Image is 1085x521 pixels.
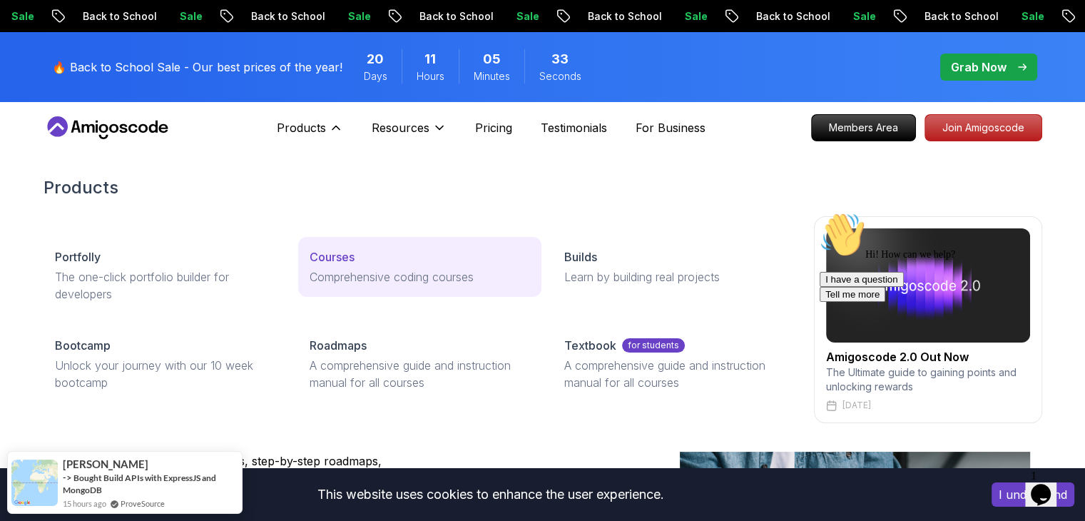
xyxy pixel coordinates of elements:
span: Minutes [474,69,510,84]
a: Textbookfor studentsA comprehensive guide and instruction manual for all courses [553,325,796,403]
img: :wave: [6,6,51,51]
p: A comprehensive guide and instruction manual for all courses [310,357,530,391]
p: Back to School [911,9,1008,24]
button: Products [277,119,343,148]
p: Members Area [812,115,915,141]
p: Comprehensive coding courses [310,268,530,285]
p: Back to School [69,9,166,24]
button: Accept cookies [992,482,1074,507]
img: provesource social proof notification image [11,460,58,506]
span: 11 Hours [424,49,436,69]
p: Sale [335,9,380,24]
p: for students [622,338,685,353]
span: [PERSON_NAME] [63,458,148,470]
span: 20 Days [367,49,384,69]
p: Portfolly [55,248,101,265]
p: Textbook [564,337,616,354]
p: Back to School [238,9,335,24]
p: Grab Now [951,59,1007,76]
span: 15 hours ago [63,497,106,510]
span: Days [364,69,387,84]
a: CoursesComprehensive coding courses [298,237,541,297]
span: 5 Minutes [483,49,501,69]
p: Back to School [743,9,840,24]
p: Roadmaps [310,337,367,354]
p: Unlock your journey with our 10 week bootcamp [55,357,275,391]
a: BuildsLearn by building real projects [553,237,796,297]
p: Bootcamp [55,337,111,354]
p: Back to School [574,9,671,24]
a: Pricing [475,119,512,136]
span: -> [63,472,72,483]
span: 33 Seconds [551,49,569,69]
a: ProveSource [121,497,165,510]
p: Resources [372,119,429,136]
p: Courses [310,248,355,265]
iframe: chat widget [814,206,1071,457]
a: PortfollyThe one-click portfolio builder for developers [44,237,287,314]
p: Sale [1008,9,1054,24]
a: Join Amigoscode [924,114,1042,141]
a: RoadmapsA comprehensive guide and instruction manual for all courses [298,325,541,403]
button: Resources [372,119,447,148]
iframe: chat widget [1025,464,1071,507]
span: Hours [417,69,444,84]
p: Sale [671,9,717,24]
h2: Products [44,176,1042,199]
p: Builds [564,248,597,265]
p: Sale [503,9,549,24]
p: Learn by building real projects [564,268,785,285]
p: Sale [840,9,885,24]
button: Tell me more [6,81,71,96]
div: This website uses cookies to enhance the user experience. [11,479,970,510]
p: Sale [166,9,212,24]
p: 🔥 Back to School Sale - Our best prices of the year! [52,59,342,76]
span: Seconds [539,69,581,84]
a: Bought Build APIs with ExpressJS and MongoDB [63,472,216,495]
a: Members Area [811,114,916,141]
p: Join Amigoscode [925,115,1041,141]
p: The one-click portfolio builder for developers [55,268,275,303]
a: For Business [636,119,705,136]
p: A comprehensive guide and instruction manual for all courses [564,357,785,391]
a: BootcampUnlock your journey with our 10 week bootcamp [44,325,287,403]
button: I have a question [6,66,90,81]
p: Back to School [406,9,503,24]
a: Testimonials [541,119,607,136]
span: Hi! How can we help? [6,43,141,54]
p: Products [277,119,326,136]
div: 👋Hi! How can we help?I have a questionTell me more [6,6,263,96]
